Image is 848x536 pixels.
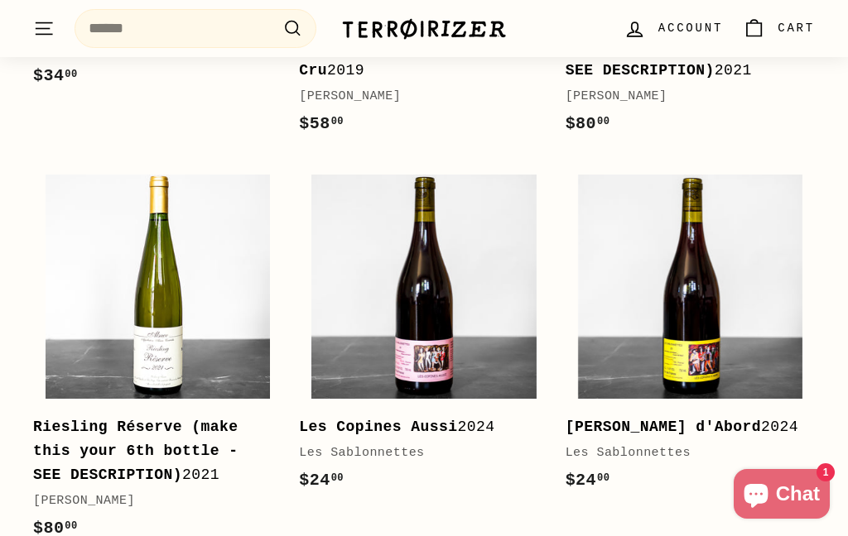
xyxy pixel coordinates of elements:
sup: 00 [597,116,609,127]
sup: 00 [331,472,344,484]
b: Riesling Réserve (make this your 6th bottle - SEE DESCRIPTION) [33,419,238,483]
div: 2021 [33,415,266,486]
div: 2024 [566,415,798,439]
div: Les Sablonnettes [299,443,532,463]
span: $34 [33,66,78,85]
sup: 00 [331,116,344,127]
b: [PERSON_NAME] d'Abord [566,419,761,435]
div: Les Sablonnettes [566,443,798,463]
div: 2024 [299,415,532,439]
a: Cart [733,4,825,53]
span: $58 [299,114,344,133]
span: $24 [566,471,610,490]
a: [PERSON_NAME] d'Abord2024Les Sablonnettes [566,162,815,510]
sup: 00 [65,69,77,80]
div: [PERSON_NAME] [299,87,532,107]
span: $24 [299,471,344,490]
b: Les Copines Aussi [299,419,457,435]
span: $80 [566,114,610,133]
sup: 00 [65,520,77,532]
a: Account [614,4,733,53]
div: [PERSON_NAME] [33,491,266,511]
span: Cart [778,19,815,37]
inbox-online-store-chat: Shopify online store chat [729,469,835,523]
span: Account [658,19,723,37]
div: [PERSON_NAME] [566,87,798,107]
a: Les Copines Aussi2024Les Sablonnettes [299,162,548,510]
sup: 00 [597,472,609,484]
